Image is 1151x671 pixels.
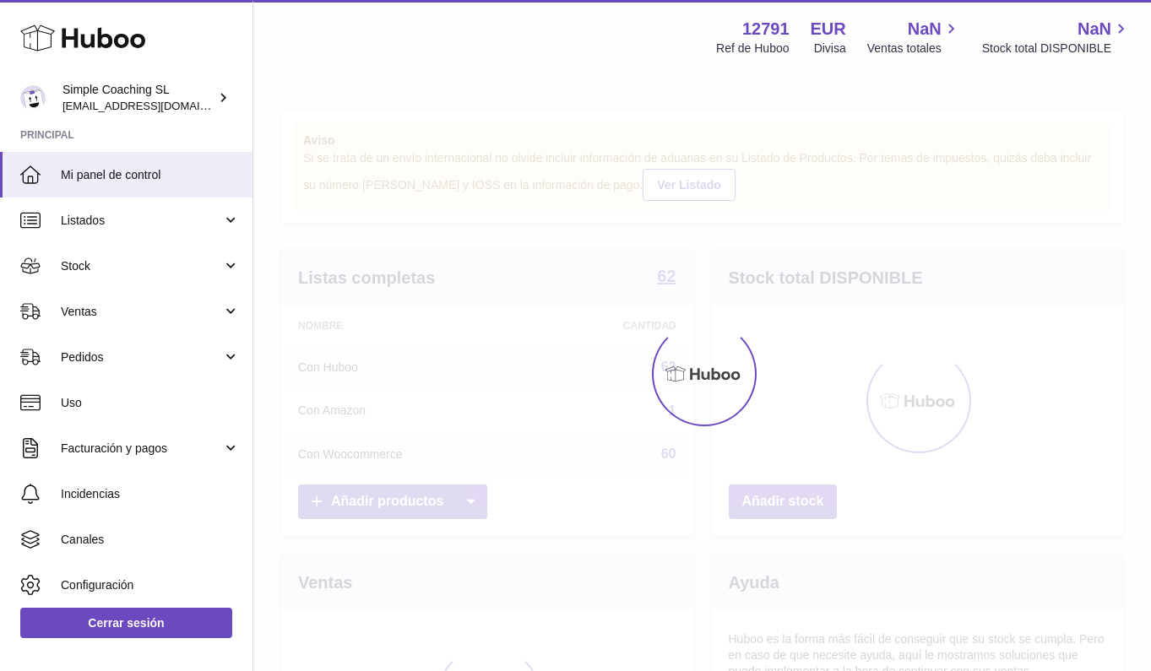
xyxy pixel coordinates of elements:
span: Stock total DISPONIBLE [982,41,1131,57]
div: Divisa [814,41,846,57]
span: Pedidos [61,349,222,365]
span: Ventas [61,304,222,320]
span: NaN [1078,18,1111,41]
span: Configuración [61,577,240,593]
strong: EUR [811,18,846,41]
a: NaN Ventas totales [867,18,961,57]
a: Cerrar sesión [20,608,232,638]
img: info@simplecoaching.es [20,85,46,111]
span: Listados [61,213,222,229]
div: Ref de Huboo [716,41,789,57]
span: Mi panel de control [61,167,240,183]
span: NaN [908,18,942,41]
strong: 12791 [742,18,790,41]
span: Facturación y pagos [61,441,222,457]
div: Simple Coaching SL [62,82,214,114]
a: NaN Stock total DISPONIBLE [982,18,1131,57]
span: [EMAIL_ADDRESS][DOMAIN_NAME] [62,99,248,112]
span: Canales [61,532,240,548]
span: Ventas totales [867,41,961,57]
span: Uso [61,395,240,411]
span: Stock [61,258,222,274]
span: Incidencias [61,486,240,502]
